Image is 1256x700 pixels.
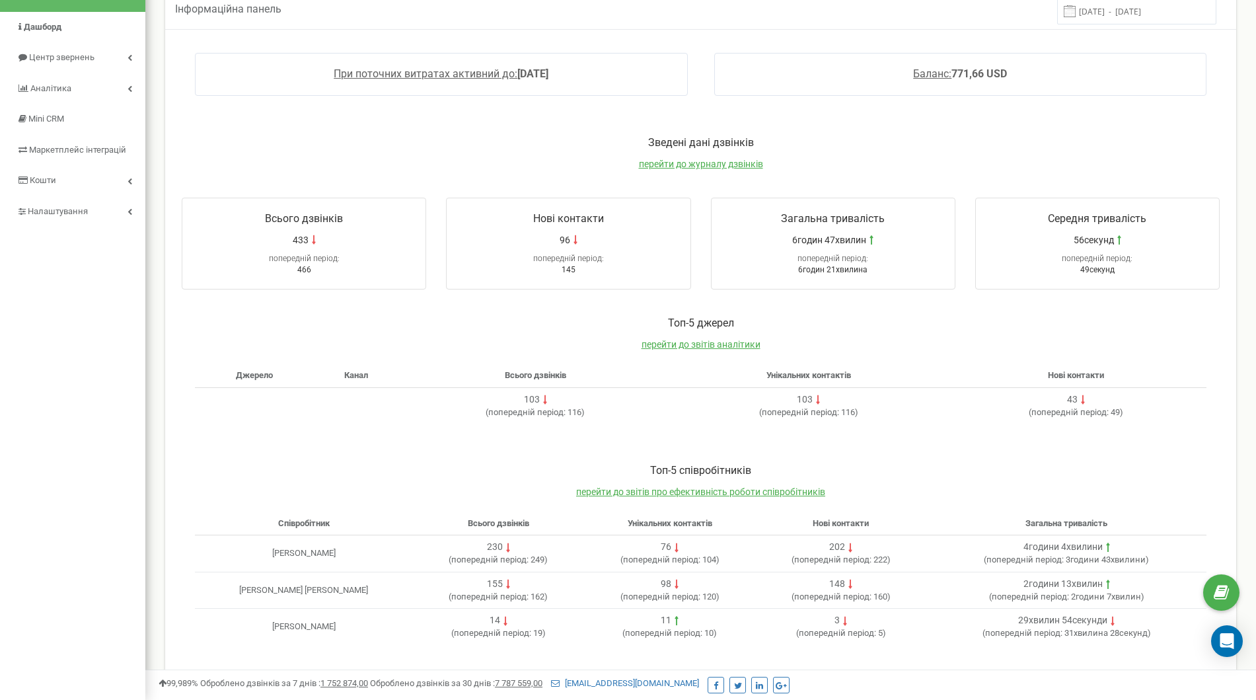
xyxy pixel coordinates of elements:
[661,614,671,627] div: 11
[1067,393,1078,407] div: 43
[829,578,845,591] div: 148
[1211,625,1243,657] div: Open Intercom Messenger
[39,126,241,147] button: Clip a block
[1018,614,1107,627] div: 29хвилин 54секунди
[505,370,566,380] span: Всього дзвінків
[623,592,700,602] span: попередній період:
[813,518,869,528] span: Нові контакти
[620,555,720,564] span: ( 104 )
[30,175,56,185] span: Кошти
[797,393,813,407] div: 103
[642,339,760,350] a: перейти до звітів аналітики
[28,206,88,216] span: Налаштування
[60,132,103,142] span: Clip a block
[54,631,98,647] span: Inbox Panel
[798,265,868,274] span: 6годин 21хвилина
[913,67,1007,80] a: Баланс:771,66 USD
[792,592,891,602] span: ( 160 )
[792,555,891,564] span: ( 222 )
[344,370,368,380] span: Канал
[451,555,529,564] span: попередній період:
[29,145,126,155] span: Маркетплейс інтеграцій
[982,628,1151,638] span: ( 31хвилина 28секунд )
[60,110,176,121] span: Clip a selection (Select text first)
[370,678,542,688] span: Оброблено дзвінків за 30 днів :
[562,265,575,274] span: 145
[334,67,517,80] span: При поточних витратах активний до:
[265,212,343,225] span: Всього дзвінків
[834,614,840,627] div: 3
[159,678,198,688] span: 99,989%
[278,518,330,528] span: Співробітник
[39,84,241,105] button: Clip a bookmark
[195,535,413,572] td: [PERSON_NAME]
[1023,541,1103,554] div: 4години 4хвилини
[63,18,87,28] span: xTiles
[661,541,671,554] div: 76
[639,159,763,169] a: перейти до журналу дзвінків
[269,254,340,263] span: попередній період:
[1025,518,1107,528] span: Загальна тривалість
[487,578,503,591] div: 155
[829,541,845,554] div: 202
[551,678,699,688] a: [EMAIL_ADDRESS][DOMAIN_NAME]
[468,518,529,528] span: Всього дзвінків
[1080,265,1115,274] span: 49секунд
[668,317,734,329] span: Toп-5 джерел
[794,555,871,564] span: попередній період:
[334,67,548,80] a: При поточних витратах активний до:[DATE]
[60,89,120,100] span: Clip a bookmark
[24,22,61,32] span: Дашборд
[625,628,702,638] span: попередній період:
[1048,370,1104,380] span: Нові контакти
[794,592,871,602] span: попередній період:
[620,592,720,602] span: ( 120 )
[650,464,751,477] span: Toп-5 співробітників
[297,265,311,274] span: 466
[39,147,241,169] button: Clip a screenshot
[913,67,951,80] span: Баланс:
[236,370,273,380] span: Джерело
[1023,578,1103,591] div: 2години 13хвилин
[39,105,241,126] button: Clip a selection (Select text first)
[1074,233,1114,247] span: 56секунд
[796,628,886,638] span: ( 5 )
[984,555,1149,564] span: ( 3години 43хвилини )
[175,3,281,15] span: Інформаційна панель
[989,592,1144,602] span: ( 2години 7хвилин )
[293,233,309,247] span: 433
[1029,407,1123,417] span: ( 49 )
[533,254,604,263] span: попередній період:
[986,555,1064,564] span: попередній період:
[449,555,548,564] span: ( 249 )
[1048,212,1146,225] span: Середня тривалість
[60,153,121,163] span: Clip a screenshot
[451,628,546,638] span: ( 19 )
[195,609,413,645] td: [PERSON_NAME]
[992,592,1069,602] span: попередній період:
[454,628,531,638] span: попередній період:
[495,678,542,688] u: 7 787 559,00
[490,614,500,627] div: 14
[487,541,503,554] div: 230
[661,578,671,591] div: 98
[985,628,1062,638] span: попередній період:
[797,254,868,263] span: попередній період:
[200,678,368,688] span: Оброблено дзвінків за 7 днів :
[799,628,876,638] span: попередній період:
[560,233,570,247] span: 96
[792,233,866,247] span: 6годин 47хвилин
[576,486,825,497] a: перейти до звітів про ефективність роботи співробітників
[628,518,712,528] span: Унікальних контактів
[195,572,413,609] td: [PERSON_NAME] [PERSON_NAME]
[30,83,71,93] span: Аналiтика
[1031,407,1109,417] span: попередній період:
[28,114,64,124] span: Mini CRM
[623,555,700,564] span: попередній період:
[533,212,604,225] span: Нові контакти
[33,614,239,629] div: Destination
[160,186,231,202] span: Clear all and close
[766,370,851,380] span: Унікальних контактів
